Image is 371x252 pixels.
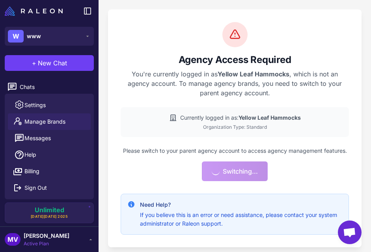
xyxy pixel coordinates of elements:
[24,101,46,109] span: Settings
[5,6,66,16] a: Raleon Logo
[180,113,301,122] span: Currently logged in as:
[24,183,47,192] span: Sign Out
[3,79,95,95] a: Chats
[35,207,64,213] span: Unlimited
[5,27,94,46] button: Wwww
[8,130,91,146] button: Messages
[121,69,349,98] p: You're currently logged in as , which is not an agency account. To manage agency brands, you need...
[20,83,89,91] span: Chats
[24,232,69,240] span: [PERSON_NAME]
[8,146,91,163] a: Help
[8,30,24,43] div: W
[24,134,51,143] span: Messages
[121,146,349,155] p: Please switch to your parent agency account to access agency management features.
[5,233,21,246] div: MV
[8,180,91,196] button: Sign Out
[38,58,67,68] span: New Chat
[5,6,63,16] img: Raleon Logo
[218,70,289,78] strong: Yellow Leaf Hammocks
[239,114,301,121] strong: Yellow Leaf Hammocks
[127,124,343,131] div: Organization Type: Standard
[31,214,68,219] span: [DATE][DATE] 2025
[338,220,362,244] div: Open chat
[140,200,342,209] h4: Need Help?
[27,32,41,41] span: www
[24,240,69,247] span: Active Plan
[24,117,65,126] span: Manage Brands
[121,54,349,66] h2: Agency Access Required
[32,58,36,68] span: +
[24,150,36,159] span: Help
[202,161,267,181] button: Switching...
[140,211,342,228] p: If you believe this is an error or need assistance, please contact your system administrator or R...
[24,167,39,176] span: Billing
[5,55,94,71] button: +New Chat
